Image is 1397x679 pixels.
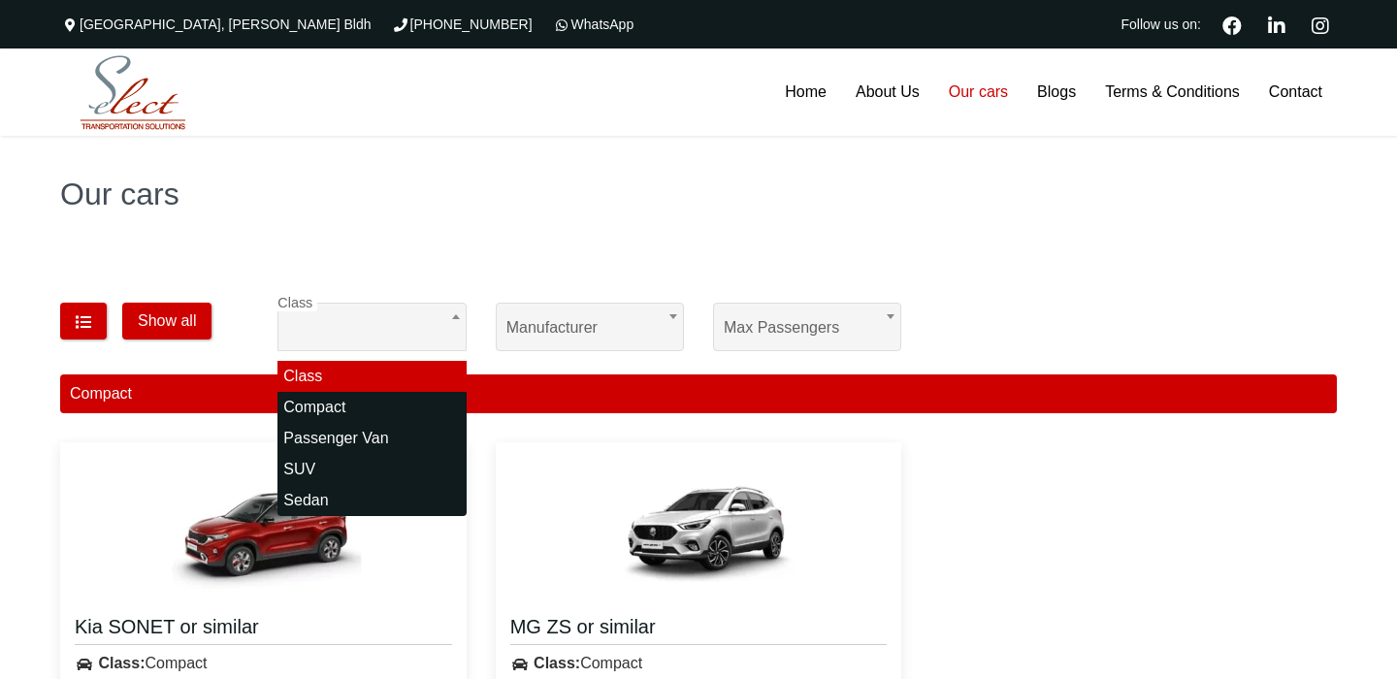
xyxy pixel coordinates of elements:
[1023,48,1090,136] a: Blogs
[1090,48,1254,136] a: Terms & Conditions
[713,303,901,351] span: Max passengers
[98,655,145,671] strong: Class:
[496,650,902,677] div: Compact
[277,454,466,485] li: SUV
[1254,48,1337,136] a: Contact
[496,303,684,351] span: Manufacturer
[534,655,580,671] strong: Class:
[277,361,466,392] li: Class
[146,457,379,602] img: Kia SONET or similar
[506,304,673,352] span: Manufacturer
[724,304,891,352] span: Max passengers
[552,16,634,32] a: WhatsApp
[582,457,815,602] img: MG ZS or similar
[277,485,466,516] li: Sedan
[1215,14,1250,35] a: Facebook
[277,392,466,423] li: Compact
[277,423,466,454] li: Passenger Van
[122,303,211,339] button: Show all
[510,614,888,645] a: MG ZS or similar
[60,374,1337,413] div: Compact
[934,48,1023,136] a: Our cars
[277,295,317,311] label: Class
[841,48,934,136] a: About Us
[277,303,466,351] span: Class
[391,16,533,32] a: [PHONE_NUMBER]
[60,650,467,677] div: Compact
[1303,14,1337,35] a: Instagram
[60,178,1337,210] h1: Our cars
[1259,14,1293,35] a: Linkedin
[65,51,201,135] img: Select Rent a Car
[75,614,452,645] a: Kia SONET or similar
[770,48,841,136] a: Home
